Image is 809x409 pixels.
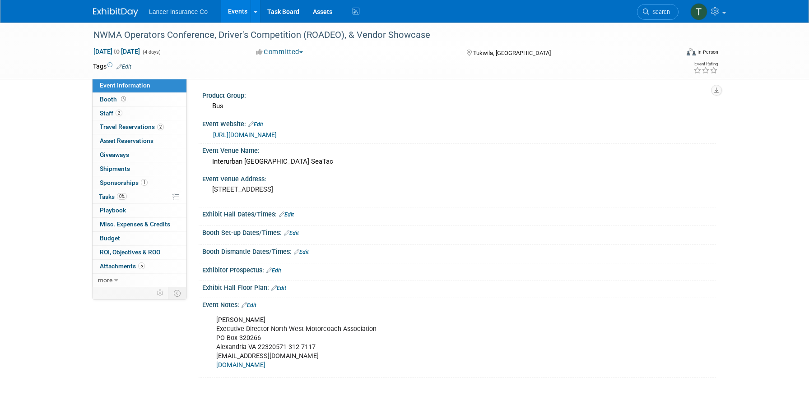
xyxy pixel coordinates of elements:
a: Edit [271,285,286,291]
a: Search [637,4,679,20]
span: Asset Reservations [100,137,153,144]
div: Event Venue Address: [202,172,716,184]
img: Terrence Forrest [690,3,707,20]
span: 2 [157,124,164,130]
div: Product Group: [202,89,716,100]
div: Event Format [625,47,718,60]
span: Sponsorships [100,179,148,186]
button: Committed [253,47,307,57]
span: more [98,276,112,284]
a: Edit [242,302,256,308]
div: Event Venue Name: [202,144,716,155]
span: ROI, Objectives & ROO [100,248,160,256]
a: Sponsorships1 [93,176,186,190]
span: Lancer Insurance Co [149,8,208,15]
span: Event Information [100,82,150,89]
div: Bus [209,99,709,113]
span: 1 [141,179,148,186]
span: (4 days) [142,49,161,55]
img: Format-Inperson.png [687,48,696,55]
span: Search [649,9,670,15]
a: Giveaways [93,148,186,162]
a: Staff2 [93,107,186,120]
td: Personalize Event Tab Strip [153,287,168,299]
div: Exhibit Hall Floor Plan: [202,281,716,293]
pre: [STREET_ADDRESS] [212,185,406,193]
div: Event Website: [202,117,716,129]
div: [PERSON_NAME] Executive Director North West Motorcoach Association PO Box 320266 Alexandria VA 22... [210,311,617,374]
div: In-Person [697,49,718,55]
span: 2 [116,110,122,116]
span: 0% [117,193,127,200]
span: Giveaways [100,151,129,158]
a: [URL][DOMAIN_NAME] [213,131,277,138]
div: Exhibit Hall Dates/Times: [202,207,716,219]
a: Playbook [93,204,186,217]
a: Event Information [93,79,186,92]
div: Event Rating [693,62,718,66]
a: Edit [294,249,309,255]
td: Toggle Event Tabs [168,287,187,299]
img: ExhibitDay [93,8,138,17]
a: Edit [116,64,131,70]
div: Event Notes: [202,298,716,310]
a: Misc. Expenses & Credits [93,218,186,231]
a: Travel Reservations2 [93,120,186,134]
div: Interurban [GEOGRAPHIC_DATA] SeaTac [209,155,709,169]
a: Edit [284,230,299,236]
span: 5 [138,262,145,269]
span: Staff [100,110,122,117]
a: Edit [248,121,263,128]
div: Exhibitor Prospectus: [202,263,716,275]
span: to [112,48,121,55]
span: Tukwila, [GEOGRAPHIC_DATA] [473,50,551,56]
span: Budget [100,234,120,242]
div: NWMA Operators Conference, Driver's Competition (ROADEO), & Vendor Showcase [90,27,665,43]
div: Booth Set-up Dates/Times: [202,226,716,238]
a: Shipments [93,162,186,176]
span: Booth [100,96,128,103]
span: Booth not reserved yet [119,96,128,102]
a: Budget [93,232,186,245]
a: more [93,274,186,287]
span: Playbook [100,207,126,214]
a: ROI, Objectives & ROO [93,246,186,259]
span: Attachments [100,262,145,270]
a: [DOMAIN_NAME] [216,361,265,369]
a: Tasks0% [93,190,186,204]
span: Shipments [100,165,130,172]
span: Misc. Expenses & Credits [100,221,170,228]
a: Edit [279,211,294,218]
a: Asset Reservations [93,134,186,148]
span: Tasks [99,193,127,200]
span: Travel Reservations [100,123,164,130]
a: Attachments5 [93,260,186,273]
a: Booth [93,93,186,106]
td: Tags [93,62,131,71]
a: Edit [266,267,281,274]
span: [DATE] [DATE] [93,47,140,55]
div: Booth Dismantle Dates/Times: [202,245,716,257]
